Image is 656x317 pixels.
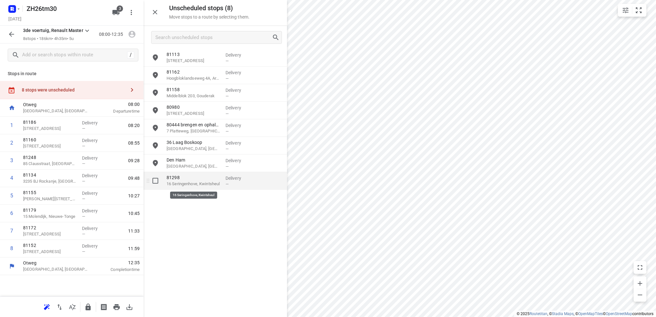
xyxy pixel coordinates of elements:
[110,304,123,310] span: Print route
[10,193,13,199] div: 5
[167,69,220,75] p: 81162
[23,143,77,149] p: Lijsterbesstraat 2, Spijkenisse
[10,245,13,251] div: 8
[632,4,645,17] button: Fit zoom
[23,125,77,132] p: 68 Soetendaalseweg, Rotterdam
[126,31,138,37] span: Assign driver
[23,207,77,213] p: 81179
[82,214,85,219] span: —
[225,59,229,63] span: —
[8,70,136,77] p: Stops in route
[225,94,229,99] span: —
[225,140,249,146] p: Delivery
[167,75,220,82] p: Hoogbloklandseweg 4A, Arkel
[167,51,220,58] p: 81113
[128,193,140,199] span: 10:27
[10,210,13,216] div: 6
[606,312,632,316] a: OpenStreetMap
[225,164,229,169] span: —
[128,157,140,164] span: 09:28
[272,34,282,41] div: Search
[128,245,140,252] span: 11:59
[23,161,77,167] p: 85 Clausstraat, Hellevoetsluis
[618,4,646,17] div: small contained button group
[66,304,79,310] span: Sort by time window
[128,175,140,181] span: 09:48
[82,243,106,249] p: Delivery
[82,120,106,126] p: Delivery
[82,249,85,254] span: —
[225,122,249,129] p: Delivery
[99,31,126,38] p: 08:00-12:35
[225,147,229,151] span: —
[23,119,77,125] p: 81186
[10,228,13,234] div: 7
[225,69,249,76] p: Delivery
[169,14,250,20] p: Move stops to a route by selecting them.
[53,304,66,310] span: Reverse route
[225,157,249,164] p: Delivery
[225,87,249,93] p: Delivery
[167,104,220,110] p: 80980
[578,312,603,316] a: OpenMapTiles
[97,259,140,266] span: 12:35
[23,137,77,143] p: 81160
[225,129,229,134] span: —
[225,52,249,58] p: Delivery
[82,225,106,232] p: Delivery
[23,231,77,237] p: Acaciastraat 46, Oud-beijerland
[6,15,24,22] h5: Project date
[82,172,106,179] p: Delivery
[128,140,140,146] span: 08:55
[23,36,91,42] p: 8 stops • 186km • 4h35m • 5u
[167,58,220,64] p: Meerkoetplaats 24, Numansdorp
[23,101,90,108] p: Otweg
[167,122,220,128] p: 80444 brengen en ophalen huurvaten
[169,4,250,12] h5: Unscheduled stops ( 8 )
[22,87,126,92] div: 8 stops were unscheduled
[167,110,220,117] p: 51b Bovenkerkseweg, Stolwijk
[125,6,138,19] button: More
[23,196,77,202] p: Christiaan de Vrieslaan 22, Middelharnis
[23,108,90,114] p: [GEOGRAPHIC_DATA], [GEOGRAPHIC_DATA]
[23,213,77,220] p: 15 Molendijk, Nieuwe-Tonge
[23,154,77,161] p: 81248
[82,161,85,166] span: —
[82,155,106,161] p: Delivery
[110,6,122,19] button: 3
[143,49,287,316] div: grid
[82,301,94,313] button: Lock route
[225,111,229,116] span: —
[82,144,85,148] span: —
[167,163,220,170] p: [GEOGRAPHIC_DATA], [GEOGRAPHIC_DATA]
[167,93,220,99] p: Middelblok 203, Gouderak
[155,33,272,43] input: Search unscheduled stops
[23,178,77,185] p: 3235 BJ Rockanje, Rockanje
[97,108,140,115] p: Departure time
[82,196,85,201] span: —
[225,105,249,111] p: Delivery
[167,86,220,93] p: 81158
[167,146,220,152] p: [GEOGRAPHIC_DATA], [GEOGRAPHIC_DATA]
[225,182,229,186] span: —
[225,175,249,181] p: Delivery
[128,228,140,234] span: 11:33
[24,4,107,14] h5: Rename
[23,249,77,255] p: Voordijk 319, Barendrecht
[529,312,547,316] a: Routetitan
[97,304,110,310] span: Print shipping labels
[10,122,13,128] div: 1
[23,189,77,196] p: 81155
[82,208,106,214] p: Delivery
[82,190,106,196] p: Delivery
[167,128,220,134] p: 7 Platteweg, [GEOGRAPHIC_DATA]
[10,157,13,163] div: 3
[82,232,85,236] span: —
[97,266,140,273] p: Completion time
[23,225,77,231] p: 81172
[123,304,136,310] span: Download route
[10,140,13,146] div: 2
[82,126,85,131] span: —
[619,4,632,17] button: Map settings
[23,266,90,273] p: [GEOGRAPHIC_DATA], [GEOGRAPHIC_DATA]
